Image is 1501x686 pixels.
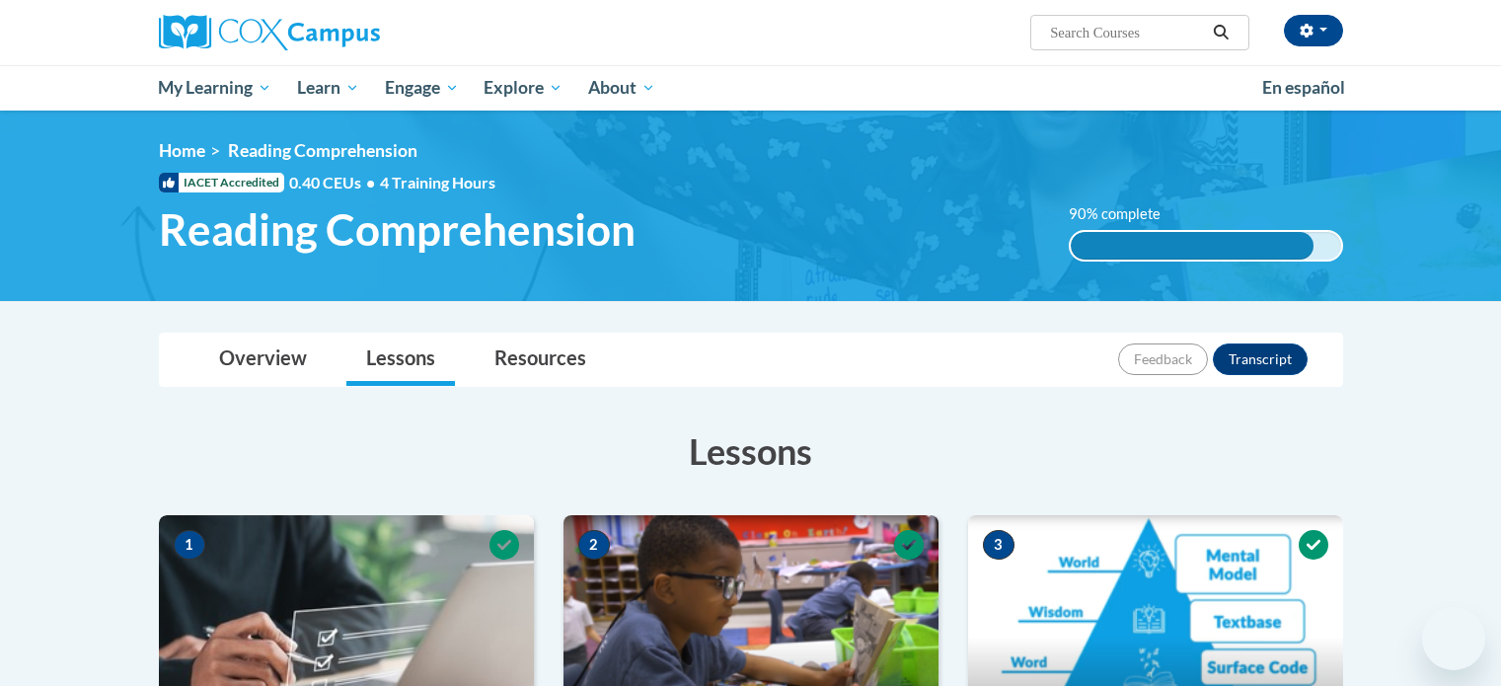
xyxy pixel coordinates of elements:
a: My Learning [146,65,285,111]
span: Explore [484,76,563,100]
a: Cox Campus [159,15,534,50]
span: 0.40 CEUs [289,172,380,193]
span: 1 [174,530,205,560]
a: Engage [372,65,472,111]
a: Learn [284,65,372,111]
a: About [575,65,668,111]
a: En español [1249,67,1358,109]
span: Reading Comprehension [159,203,636,256]
button: Feedback [1118,343,1208,375]
button: Transcript [1213,343,1308,375]
a: Lessons [346,334,455,386]
span: 2 [578,530,610,560]
span: Reading Comprehension [228,140,417,161]
span: IACET Accredited [159,173,284,192]
a: Resources [475,334,606,386]
a: Home [159,140,205,161]
button: Search [1206,21,1236,44]
label: 90% complete [1069,203,1182,225]
iframe: Button to launch messaging window [1422,607,1485,670]
a: Explore [471,65,575,111]
span: My Learning [158,76,271,100]
span: • [366,173,375,191]
span: 3 [983,530,1014,560]
span: Learn [297,76,359,100]
span: About [588,76,655,100]
span: En español [1262,77,1345,98]
span: Engage [385,76,459,100]
div: 90% complete [1071,232,1313,260]
img: Cox Campus [159,15,380,50]
span: 4 Training Hours [380,173,495,191]
h3: Lessons [159,426,1343,476]
div: Main menu [129,65,1373,111]
input: Search Courses [1048,21,1206,44]
button: Account Settings [1284,15,1343,46]
a: Overview [199,334,327,386]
